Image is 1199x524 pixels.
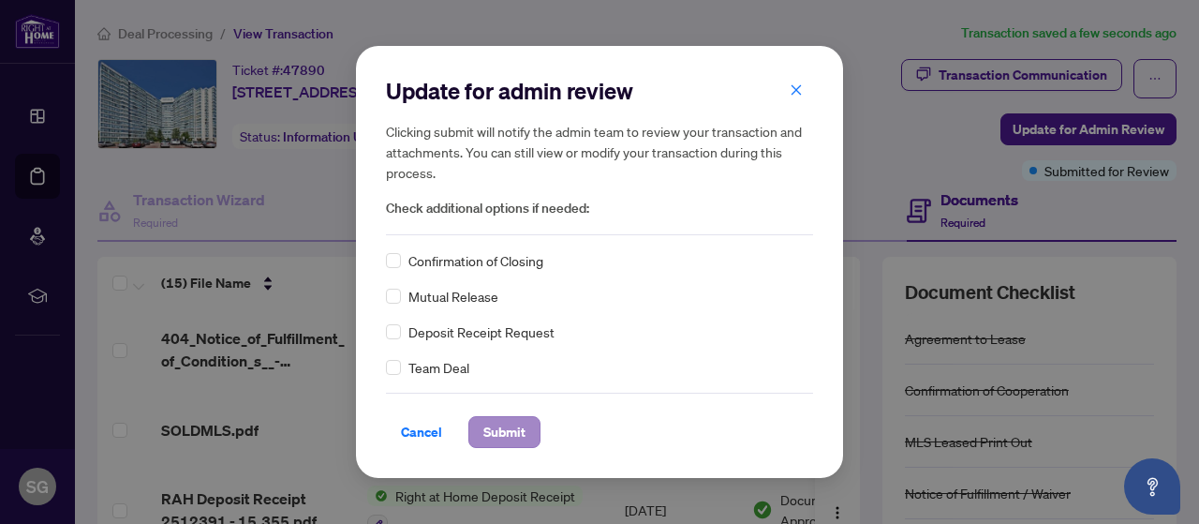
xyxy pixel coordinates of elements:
span: Confirmation of Closing [408,250,543,271]
h5: Clicking submit will notify the admin team to review your transaction and attachments. You can st... [386,121,813,183]
span: Check additional options if needed: [386,198,813,219]
button: Open asap [1124,458,1180,515]
span: close [790,83,803,97]
span: Mutual Release [408,286,498,307]
span: Deposit Receipt Request [408,322,555,342]
h2: Update for admin review [386,76,813,106]
button: Cancel [386,416,457,448]
button: Submit [468,416,540,448]
span: Team Deal [408,357,469,378]
span: Submit [483,417,525,447]
span: Cancel [401,417,442,447]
